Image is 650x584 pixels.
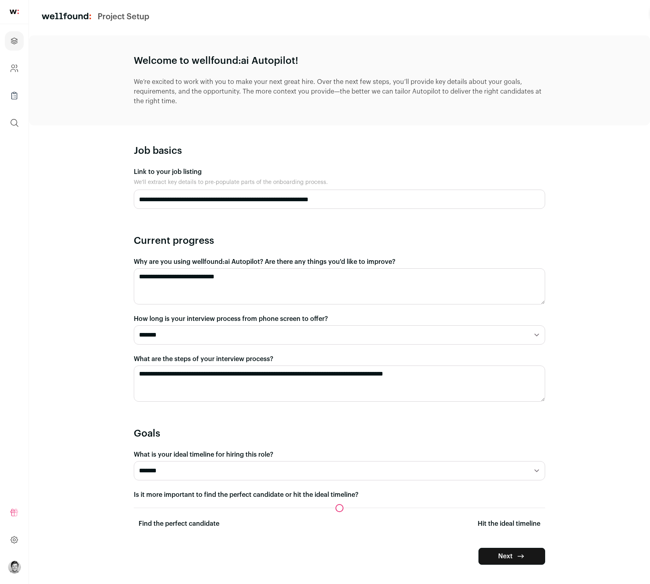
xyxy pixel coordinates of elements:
[134,257,545,267] label: Why are you using wellfound:ai Autopilot? Are there any things you'd like to improve?
[98,11,149,22] h1: Project Setup
[8,561,21,574] button: Open dropdown
[8,561,21,574] img: 606302-medium_jpg
[134,450,545,459] label: What is your ideal timeline for hiring this role?
[134,77,545,106] div: We’re excited to work with you to make your next great hire. Over the next few steps, you’ll prov...
[478,519,540,529] p: Hit the ideal timeline
[5,31,24,51] a: Projects
[10,10,19,14] img: wellfound-shorthand-0d5821cbd27db2630d0214b213865d53afaa358527fdda9d0ea32b1df1b89c2c.svg
[139,519,219,529] p: Find the perfect candidate
[5,86,24,105] a: Company Lists
[134,490,545,500] label: Is it more important to find the perfect candidate or hit the ideal timeline?
[134,167,202,177] label: Link to your job listing
[134,427,545,440] h2: Goals
[5,59,24,78] a: Company and ATS Settings
[134,314,545,324] label: How long is your interview process from phone screen to offer?
[134,145,545,157] h2: Job basics
[134,55,545,67] h2: Welcome to wellfound:ai Autopilot!
[134,178,545,186] div: We'll extract key details to pre-populate parts of the onboarding process.
[134,354,545,364] label: What are the steps of your interview process?
[134,235,545,247] h2: Current progress
[478,548,545,565] button: Next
